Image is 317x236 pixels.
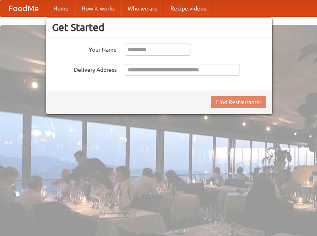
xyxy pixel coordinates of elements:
[211,96,266,108] button: Find Restaurants!
[164,0,212,17] a: Recipe videos
[47,0,75,17] a: Home
[52,21,266,33] h3: Get Started
[0,0,47,17] a: FoodMe
[75,0,121,17] a: How it works
[52,64,117,74] label: Delivery Address
[121,0,164,17] a: Who we are
[52,44,117,54] label: Your Name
